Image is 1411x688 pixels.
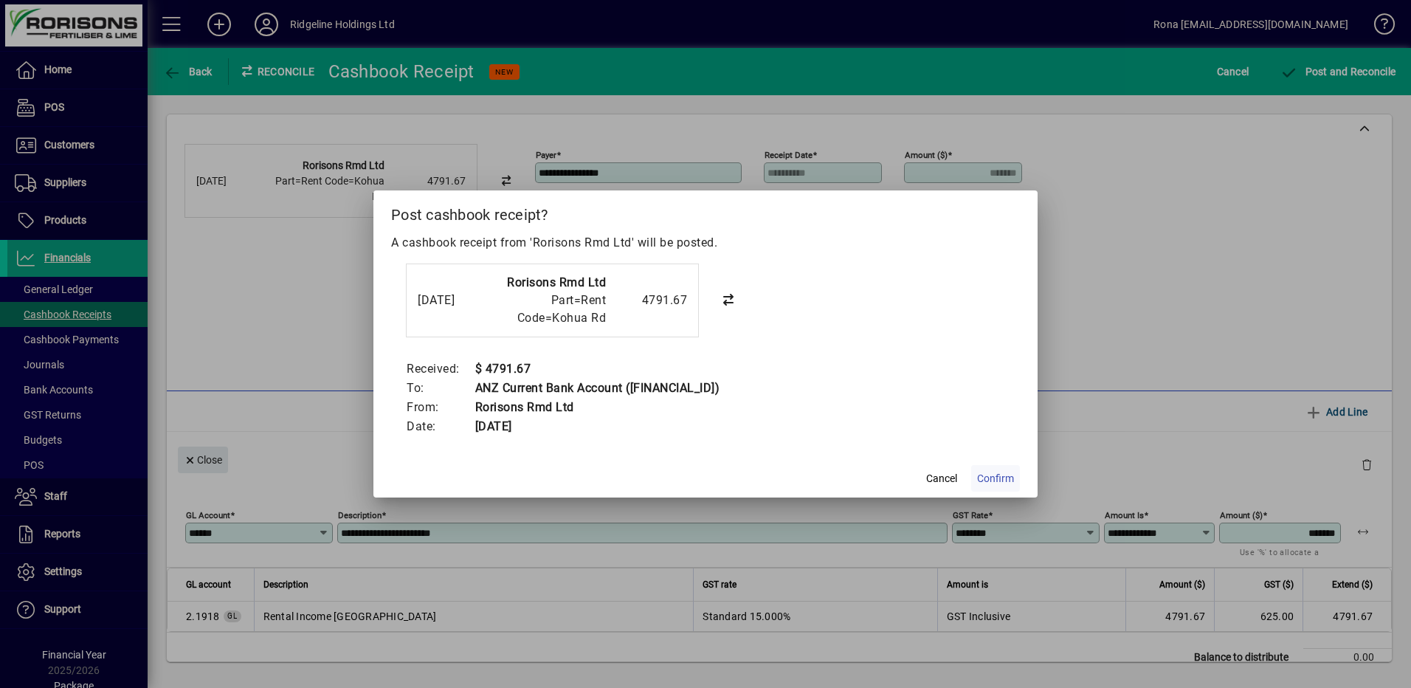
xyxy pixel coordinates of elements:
button: Confirm [971,465,1020,492]
td: From: [406,398,475,417]
td: Date: [406,417,475,436]
button: Cancel [918,465,965,492]
td: [DATE] [475,417,720,436]
td: Rorisons Rmd Ltd [475,398,720,417]
span: Cancel [926,471,957,486]
td: Received: [406,360,475,379]
td: To: [406,379,475,398]
td: $ 4791.67 [475,360,720,379]
span: Part=Rent Code=Kohua Rd [517,293,607,325]
strong: Rorisons Rmd Ltd [507,275,606,289]
h2: Post cashbook receipt? [373,190,1038,233]
td: ANZ Current Bank Account ([FINANCIAL_ID]) [475,379,720,398]
div: [DATE] [418,292,477,309]
p: A cashbook receipt from 'Rorisons Rmd Ltd' will be posted. [391,234,1020,252]
div: 4791.67 [613,292,687,309]
span: Confirm [977,471,1014,486]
